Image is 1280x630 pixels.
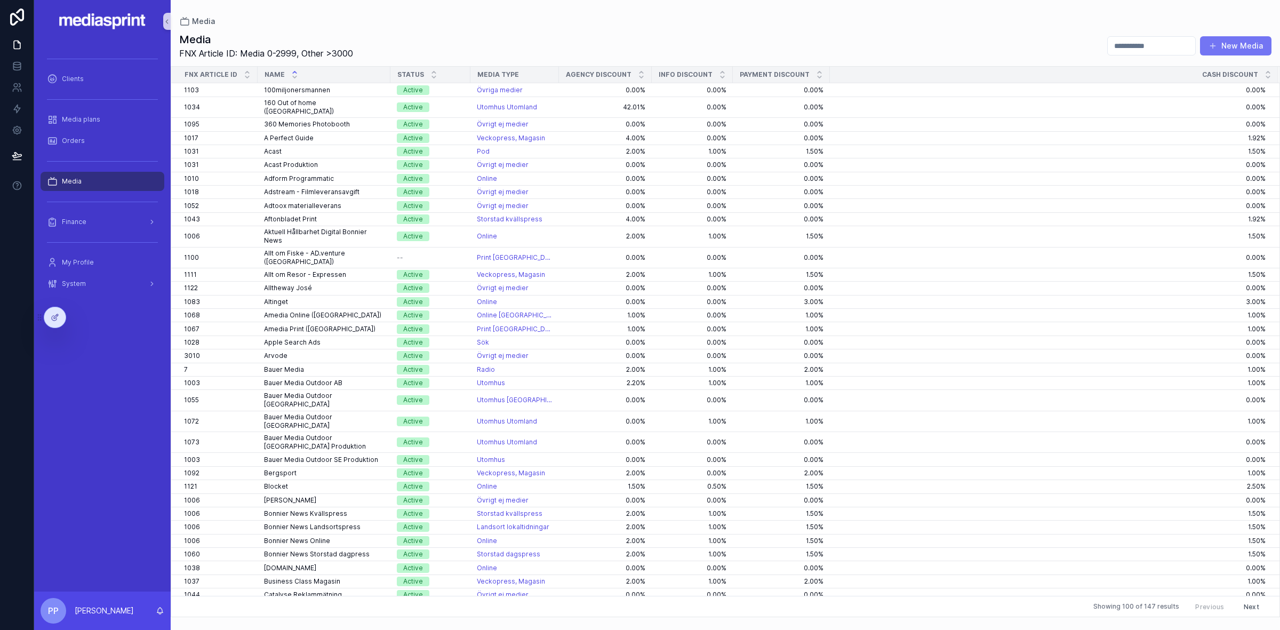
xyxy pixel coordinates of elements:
a: 1017 [184,134,251,142]
span: 0.00% [739,120,823,129]
a: Online [477,174,553,183]
a: 0.00% [830,174,1266,183]
a: Clients [41,69,164,89]
span: 1.92% [830,215,1266,224]
a: 0.00% [658,215,726,224]
a: Övrigt ej medier [477,188,553,196]
span: Övriga medier [477,86,523,94]
a: 0.00% [739,284,823,292]
a: Active [397,283,464,293]
a: 160 Out of home ([GEOGRAPHIC_DATA]) [264,99,384,116]
span: Övrigt ej medier [477,120,529,129]
div: Active [403,147,423,156]
a: 1083 [184,298,251,306]
a: 0.00% [739,215,823,224]
span: Online [GEOGRAPHIC_DATA] [477,311,553,320]
span: 1.50% [739,270,823,279]
div: Active [403,133,423,143]
a: 0.00% [658,161,726,169]
div: Active [403,214,423,224]
span: Övrigt ej medier [477,202,529,210]
a: 1018 [184,188,251,196]
span: 1034 [184,103,200,111]
a: Veckopress, Magasin [477,134,545,142]
span: 0.00% [565,284,645,292]
a: 0.00% [658,86,726,94]
a: 1.00% [830,311,1266,320]
span: Veckopress, Magasin [477,270,545,279]
a: Active [397,133,464,143]
span: 1103 [184,86,199,94]
span: Orders [62,137,85,145]
a: Finance [41,212,164,232]
a: Active [397,214,464,224]
a: 1.50% [739,147,823,156]
a: My Profile [41,253,164,272]
a: 1.50% [739,232,823,241]
a: 0.00% [739,174,823,183]
span: 3.00% [830,298,1266,306]
a: 0.00% [739,161,823,169]
span: 1.50% [830,232,1266,241]
button: New Media [1200,36,1271,55]
span: System [62,280,86,288]
a: Storstad kvällspress [477,215,553,224]
a: 360 Memories Photobooth [264,120,384,129]
a: 0.00% [739,253,823,262]
span: Finance [62,218,86,226]
a: Acast Produktion [264,161,384,169]
span: 0.00% [830,103,1266,111]
a: 1067 [184,325,251,333]
a: Acast [264,147,384,156]
span: 1052 [184,202,199,210]
a: Online [477,232,497,241]
span: 100miljonersmannen [264,86,330,94]
a: Utomhus Utomland [477,103,553,111]
a: 0.00% [658,103,726,111]
a: Print [GEOGRAPHIC_DATA] [477,325,553,333]
div: Active [403,297,423,307]
span: Online [477,174,497,183]
a: 1.00% [739,311,823,320]
span: 0.00% [565,202,645,210]
span: 0.00% [739,103,823,111]
span: Media [192,16,215,27]
span: Altinget [264,298,288,306]
span: A Perfect Guide [264,134,314,142]
a: 0.00% [565,298,645,306]
span: 0.00% [658,134,726,142]
a: 0.00% [565,86,645,94]
span: Adform Programmatic [264,174,334,183]
a: 100miljonersmannen [264,86,384,94]
span: -- [397,253,403,262]
a: 1031 [184,161,251,169]
span: Media [62,177,82,186]
a: 1.00% [658,270,726,279]
div: Active [403,187,423,197]
span: 0.00% [830,188,1266,196]
a: 0.00% [658,298,726,306]
a: 0.00% [830,253,1266,262]
a: 1006 [184,232,251,241]
a: 1043 [184,215,251,224]
span: 0.00% [830,86,1266,94]
a: Print [GEOGRAPHIC_DATA] [477,253,553,262]
span: Övrigt ej medier [477,188,529,196]
span: 0.00% [565,188,645,196]
span: 1017 [184,134,198,142]
a: Utomhus Utomland [477,103,537,111]
a: Online [477,298,497,306]
a: Övrigt ej medier [477,161,529,169]
span: 0.00% [565,174,645,183]
span: 3.00% [739,298,823,306]
span: 2.00% [565,232,645,241]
